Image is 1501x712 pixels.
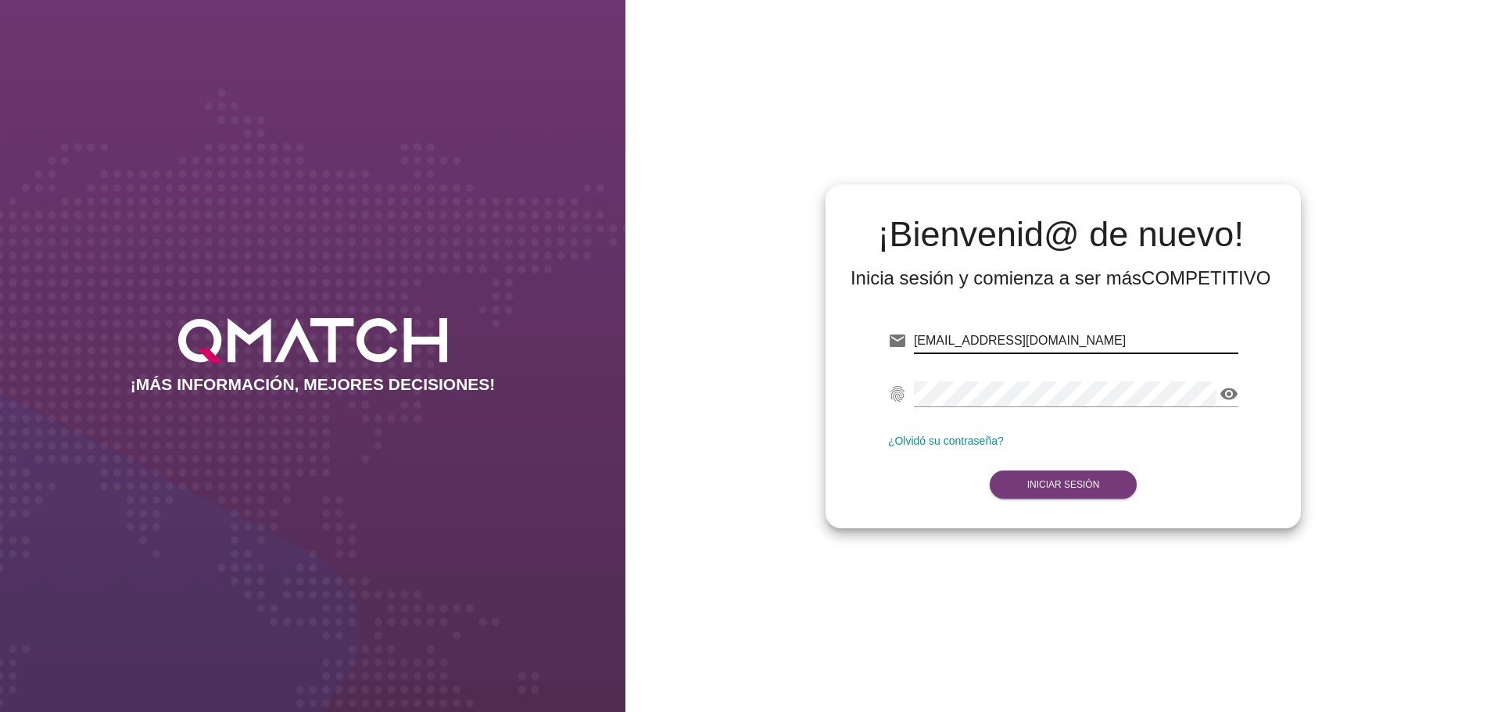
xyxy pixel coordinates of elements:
[888,435,1004,447] a: ¿Olvidó su contraseña?
[1141,267,1270,288] strong: COMPETITIVO
[1027,479,1100,490] strong: Iniciar Sesión
[851,216,1271,253] h2: ¡Bienvenid@ de nuevo!
[990,470,1137,499] button: Iniciar Sesión
[851,266,1271,291] div: Inicia sesión y comienza a ser más
[888,331,907,350] i: email
[131,375,496,394] h2: ¡MÁS INFORMACIÓN, MEJORES DECISIONES!
[1220,385,1238,403] i: visibility
[888,385,907,403] i: fingerprint
[914,328,1238,353] input: E-mail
